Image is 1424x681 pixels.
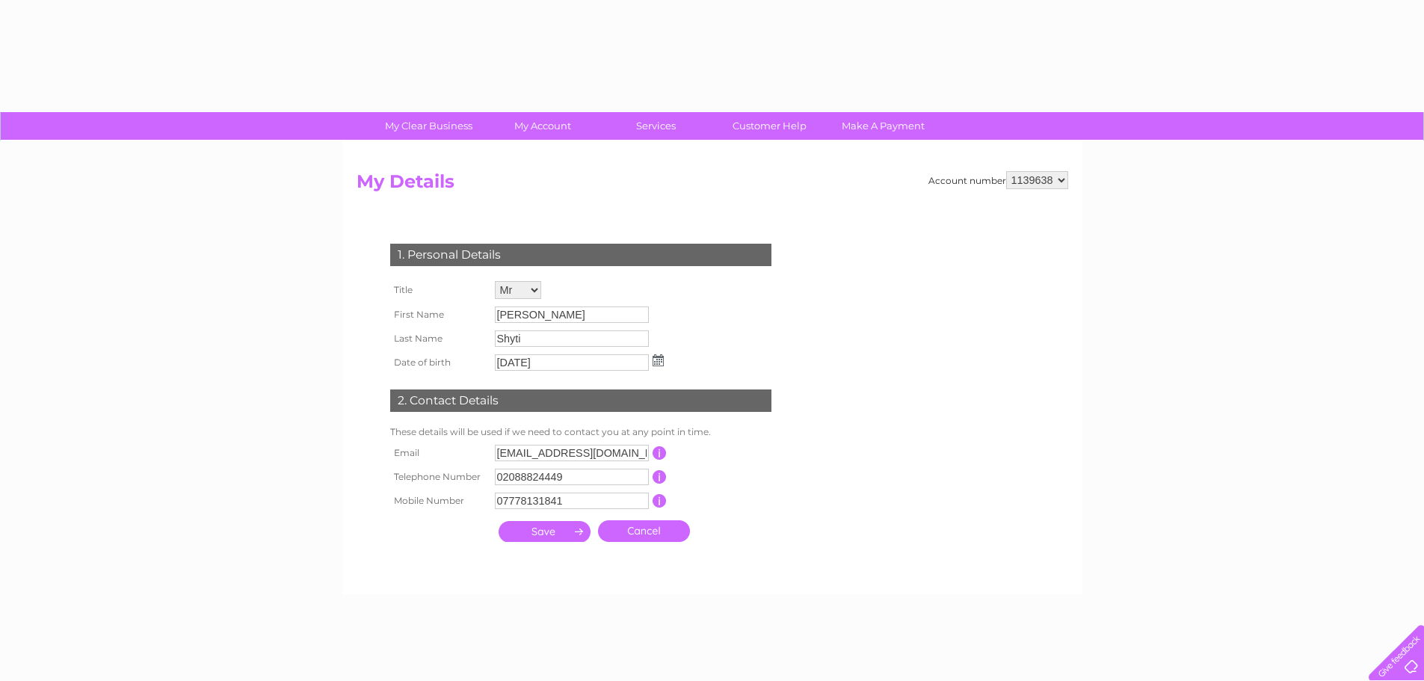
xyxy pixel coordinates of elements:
input: Information [653,470,667,484]
th: Telephone Number [386,465,491,489]
a: Services [594,112,718,140]
h2: My Details [357,171,1068,200]
img: ... [653,354,664,366]
a: My Clear Business [367,112,490,140]
input: Information [653,494,667,508]
th: Title [386,277,491,303]
th: First Name [386,303,491,327]
th: Date of birth [386,351,491,375]
a: Customer Help [708,112,831,140]
div: 1. Personal Details [390,244,771,266]
a: Make A Payment [822,112,945,140]
input: Information [653,446,667,460]
th: Email [386,441,491,465]
a: Cancel [598,520,690,542]
div: Account number [928,171,1068,189]
th: Last Name [386,327,491,351]
div: 2. Contact Details [390,389,771,412]
th: Mobile Number [386,489,491,513]
a: My Account [481,112,604,140]
input: Submit [499,521,591,542]
td: These details will be used if we need to contact you at any point in time. [386,423,775,441]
